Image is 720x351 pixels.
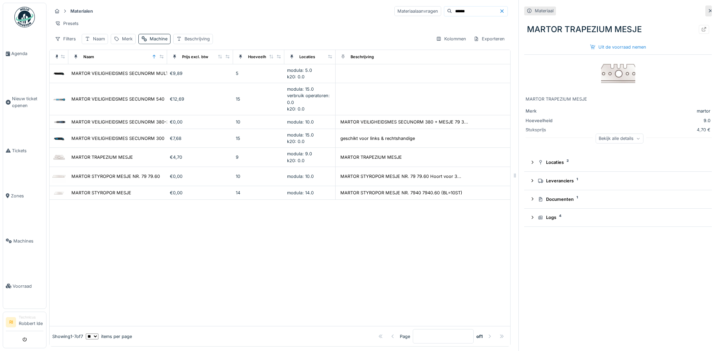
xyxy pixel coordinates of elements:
[6,317,16,327] li: RI
[236,154,282,160] div: 9
[538,178,704,184] div: Leveranciers
[580,117,710,124] div: 9.0
[340,173,461,180] div: MARTOR STYROPOR MESJE NR. 79 79.60 Hoort voor 3...
[287,87,314,92] span: modula: 15.0
[287,93,330,105] span: verbruik operatoren: 0.0
[170,173,230,180] div: €0,00
[13,283,43,289] span: Voorraad
[236,173,282,180] div: 10
[52,136,66,141] img: MARTOR VEILIGHEIDSMES SECUNORM 300
[527,193,709,206] summary: Documenten1
[476,333,483,340] strong: of 1
[580,108,710,114] div: martor
[299,54,315,60] div: Locaties
[122,36,133,42] div: Merk
[170,70,230,77] div: €9,89
[150,36,167,42] div: Machine
[170,119,230,125] div: €0,00
[400,333,410,340] div: Page
[340,135,415,142] div: geschikt voor links & rechtshandige
[13,238,43,244] span: Machines
[71,190,131,196] div: MARTOR STYROPOR MESJE
[287,132,314,138] span: modula: 15.0
[3,76,46,128] a: Nieuw ticket openen
[71,173,160,180] div: MARTOR STYROPOR MESJE NR. 79 79.60
[527,211,709,224] summary: Logs4
[6,315,43,331] a: RI TechnicusRobbert Ide
[236,135,282,142] div: 15
[287,158,304,163] span: k20: 0.0
[71,70,198,77] div: MARTOR VEILIGHEIDSMES SECUNORM MULTISAFE+MESJE
[471,34,508,44] div: Exporteren
[71,135,164,142] div: MARTOR VEILIGHEIDSMES SECUNORM 300
[527,156,709,169] summary: Locaties2
[12,147,43,154] span: Tickets
[52,190,66,196] img: MARTOR STYROPOR MESJE
[287,174,314,179] span: modula: 10.0
[287,68,312,73] span: modula: 5.0
[236,190,282,196] div: 14
[86,333,132,340] div: items per page
[71,96,164,102] div: MARTOR VEILIGHEIDSMES SECUNORM 540
[287,119,314,125] span: modula: 10.0
[83,54,94,60] div: Naam
[185,36,210,42] div: Beschrijving
[287,74,304,79] span: k20: 0.0
[236,119,282,125] div: 10
[394,6,441,16] div: Materiaalaanvragen
[526,96,710,102] div: MARTOR TRAPEZIUM MESJE
[596,133,643,143] div: Bekijk alle details
[52,153,66,161] img: MARTOR TRAPEZIUM MESJE
[93,36,105,42] div: Naam
[3,128,46,173] a: Tickets
[538,196,704,203] div: Documenten
[170,154,230,160] div: €4,70
[170,190,230,196] div: €0,00
[287,151,312,156] span: modula: 9.0
[3,218,46,263] a: Machines
[526,127,577,133] div: Stuksprijs
[3,173,46,218] a: Zones
[526,117,577,124] div: Hoeveelheid
[68,8,96,14] strong: Materialen
[340,190,462,196] div: MARTOR STYROPOR MESJE NR. 7940 7940.60 (BL=10ST)
[287,139,304,144] span: k20: 0.0
[12,95,43,108] span: Nieuw ticket openen
[19,315,43,329] li: Robbert Ide
[538,214,704,221] div: Logs
[580,127,710,133] div: 4,70 €
[19,315,43,320] div: Technicus
[535,8,554,14] div: Materiaal
[71,119,187,125] div: MARTOR VEILIGHEIDSMES SECUNORM 380-37221030
[11,193,43,199] span: Zones
[340,154,402,160] div: MARTOR TRAPEZIUM MESJE
[170,96,230,102] div: €12,69
[538,159,704,166] div: Locaties
[170,135,230,142] div: €7,68
[527,174,709,187] summary: Leveranciers1
[351,54,374,60] div: Beschrijving
[52,71,66,76] img: MARTOR VEILIGHEIDSMES SECUNORM MULTISAFE+MESJE
[236,70,282,77] div: 5
[287,190,314,195] span: modula: 14.0
[601,56,635,90] img: MARTOR TRAPEZIUM MESJE
[52,18,82,28] div: Presets
[182,54,208,60] div: Prijs excl. btw
[587,42,649,52] div: Uit de voorraad nemen
[433,34,469,44] div: Kolommen
[52,333,83,340] div: Showing 1 - 7 of 7
[14,7,35,27] img: Badge_color-CXgf-gQk.svg
[11,50,43,57] span: Agenda
[52,170,66,183] img: MARTOR STYROPOR MESJE NR. 79 79.60
[52,120,66,125] img: MARTOR VEILIGHEIDSMES SECUNORM 380-37221030
[52,97,66,101] img: MARTOR VEILIGHEIDSMES SECUNORM 540
[248,54,272,60] div: Hoeveelheid
[52,34,79,44] div: Filters
[340,119,468,125] div: MARTOR VEILIGHEIDSMES SECUNORM 380 + MESJE 79 3...
[526,108,577,114] div: Merk
[236,96,282,102] div: 15
[524,21,712,38] div: MARTOR TRAPEZIUM MESJE
[287,106,304,112] span: k20: 0.0
[3,263,46,309] a: Voorraad
[71,154,133,160] div: MARTOR TRAPEZIUM MESJE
